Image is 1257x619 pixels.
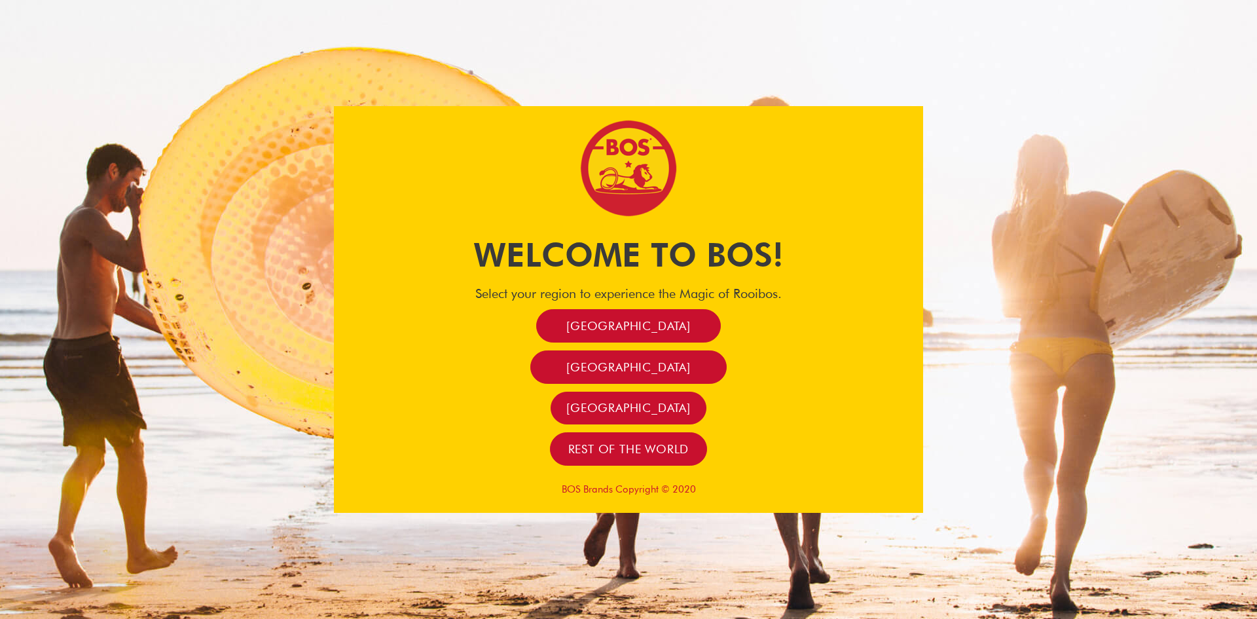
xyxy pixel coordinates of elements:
[550,432,708,466] a: Rest of the world
[568,441,689,457] span: Rest of the world
[334,483,923,495] p: BOS Brands Copyright © 2020
[334,232,923,278] h1: Welcome to BOS!
[566,318,691,333] span: [GEOGRAPHIC_DATA]
[579,119,678,217] img: Bos Brands
[530,350,727,384] a: [GEOGRAPHIC_DATA]
[334,286,923,301] h4: Select your region to experience the Magic of Rooibos.
[566,360,691,375] span: [GEOGRAPHIC_DATA]
[566,400,691,415] span: [GEOGRAPHIC_DATA]
[536,309,721,343] a: [GEOGRAPHIC_DATA]
[551,392,706,425] a: [GEOGRAPHIC_DATA]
